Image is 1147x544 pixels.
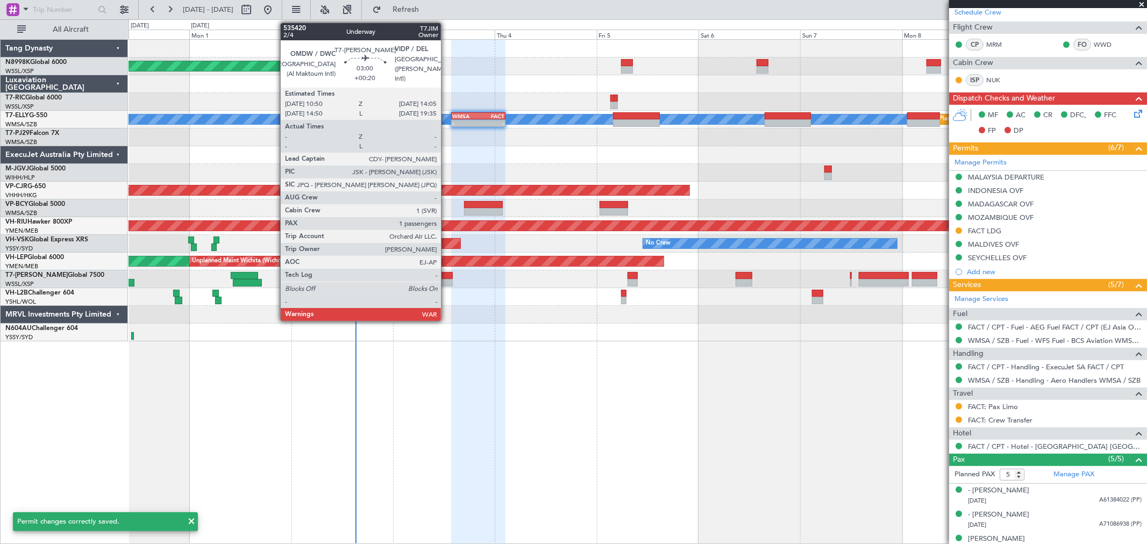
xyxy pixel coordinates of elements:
span: A71086938 (PP) [1099,520,1142,529]
span: Services [953,279,981,291]
a: WWD [1094,40,1118,49]
a: WMSA / SZB - Handling - Aero Handlers WMSA / SZB [968,376,1141,385]
span: (5/7) [1108,279,1124,290]
span: VH-VSK [5,237,29,243]
span: (5/5) [1108,453,1124,464]
div: Sun 7 [800,30,902,39]
span: N604AU [5,325,32,332]
span: Handling [953,348,984,360]
a: M-JGVJGlobal 5000 [5,166,66,172]
div: FACT [479,113,505,119]
div: MALDIVES OVF [968,240,1019,249]
a: N604AUChallenger 604 [5,325,78,332]
a: FACT: Crew Transfer [968,416,1032,425]
a: YMEN/MEB [5,227,38,235]
a: YSSY/SYD [5,245,33,253]
span: Pax [953,454,965,466]
span: FFC [1104,110,1116,121]
div: - [PERSON_NAME] [968,510,1029,520]
a: NUK [986,75,1010,85]
a: Schedule Crew [954,8,1001,18]
div: ISP [966,74,984,86]
div: Tue 2 [291,30,393,39]
div: Unplanned Maint Sydney ([PERSON_NAME] Intl) [286,235,418,252]
a: VH-LEPGlobal 6000 [5,254,64,261]
div: Planned Maint Dubai (Al Maktoum Intl) [324,271,430,287]
a: T7-RICGlobal 6000 [5,95,62,101]
a: MRM [986,40,1010,49]
span: VH-RIU [5,219,27,225]
a: Manage Services [954,294,1008,305]
div: Sun 31 [88,30,189,39]
span: Travel [953,388,973,400]
a: YSHL/WOL [5,298,36,306]
div: Thu 4 [495,30,596,39]
a: FACT / CPT - Fuel - AEG Fuel FACT / CPT (EJ Asia Only) [968,323,1142,332]
input: Trip Number [33,2,95,18]
div: - [PERSON_NAME] [968,485,1029,496]
div: Wed 3 [393,30,495,39]
span: MF [988,110,998,121]
span: [DATE] - [DATE] [183,5,233,15]
label: Planned PAX [954,469,995,480]
a: FACT: Pax Limo [968,402,1018,411]
span: T7-[PERSON_NAME] [5,272,68,278]
div: [DATE] [191,22,209,31]
div: Sat 6 [699,30,800,39]
a: Manage PAX [1053,469,1094,480]
span: T7-ELLY [5,112,29,119]
a: WSSL/XSP [5,103,34,111]
span: T7-PJ29 [5,130,30,137]
span: VH-L2B [5,290,28,296]
div: INDONESIA OVF [968,186,1023,195]
a: FACT / CPT - Handling - ExecuJet SA FACT / CPT [968,362,1124,371]
div: Fri 5 [597,30,699,39]
a: T7-ELLYG-550 [5,112,47,119]
span: Dispatch Checks and Weather [953,92,1055,105]
div: MALAYSIA DEPARTURE [968,173,1044,182]
div: MOZAMBIQUE OVF [968,213,1034,222]
a: WMSA/SZB [5,209,37,217]
a: VH-L2BChallenger 604 [5,290,74,296]
div: [DATE] [131,22,149,31]
a: Manage Permits [954,158,1007,168]
div: Permit changes correctly saved. [17,517,182,527]
span: Hotel [953,427,971,440]
span: (6/7) [1108,142,1124,153]
span: Fuel [953,308,967,320]
div: MADAGASCAR OVF [968,199,1034,209]
a: WMSA/SZB [5,138,37,146]
div: FACT LDG [968,226,1001,235]
a: WSSL/XSP [5,280,34,288]
span: [DATE] [968,521,986,529]
a: YSSY/SYD [5,333,33,341]
span: DP [1014,126,1023,137]
a: T7-PJ29Falcon 7X [5,130,59,137]
div: Mon 1 [189,30,291,39]
div: No Crew [646,235,671,252]
a: VH-VSKGlobal Express XRS [5,237,88,243]
div: - [452,120,479,126]
span: AC [1016,110,1025,121]
span: Cabin Crew [953,57,993,69]
div: Add new [967,267,1142,276]
span: CR [1043,110,1052,121]
span: VP-BCY [5,201,29,207]
span: FP [988,126,996,137]
span: DFC, [1070,110,1086,121]
span: All Aircraft [28,26,113,33]
span: A61384022 (PP) [1099,496,1142,505]
span: VP-CJR [5,183,27,190]
span: [DATE] [968,497,986,505]
div: CP [966,39,984,51]
div: Mon 8 [902,30,1004,39]
span: VH-LEP [5,254,27,261]
span: M-JGVJ [5,166,29,172]
a: YMEN/MEB [5,262,38,270]
a: T7-[PERSON_NAME]Global 7500 [5,272,104,278]
span: T7-RIC [5,95,25,101]
a: WSSL/XSP [5,67,34,75]
a: VHHH/HKG [5,191,37,199]
div: SEYCHELLES OVF [968,253,1027,262]
a: N8998KGlobal 6000 [5,59,67,66]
